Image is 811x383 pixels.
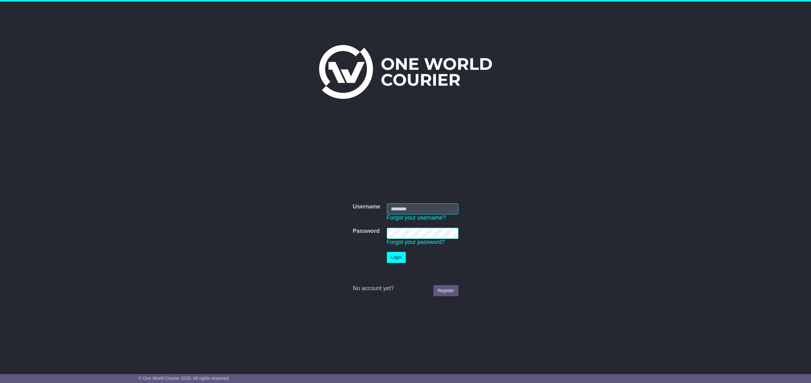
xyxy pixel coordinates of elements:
[353,228,380,235] label: Password
[353,203,380,210] label: Username
[433,285,458,296] a: Register
[138,376,230,381] span: © One World Courier 2025. All rights reserved.
[353,285,458,292] div: No account yet?
[319,45,492,99] img: One World
[387,239,445,245] a: Forgot your password?
[387,214,446,221] a: Forgot your username?
[387,252,406,263] button: Login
